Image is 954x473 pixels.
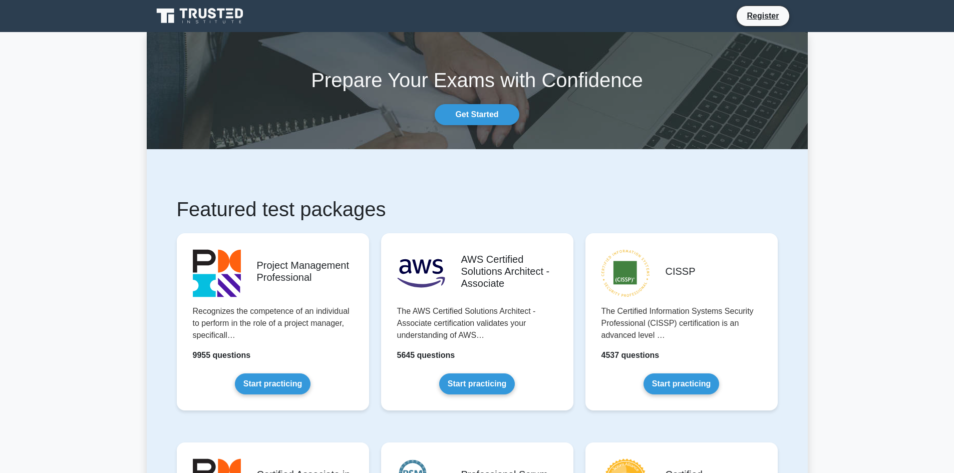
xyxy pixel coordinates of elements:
[439,373,515,394] a: Start practicing
[741,10,785,22] a: Register
[435,104,519,125] a: Get Started
[644,373,719,394] a: Start practicing
[177,197,778,221] h1: Featured test packages
[147,68,808,92] h1: Prepare Your Exams with Confidence
[235,373,310,394] a: Start practicing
